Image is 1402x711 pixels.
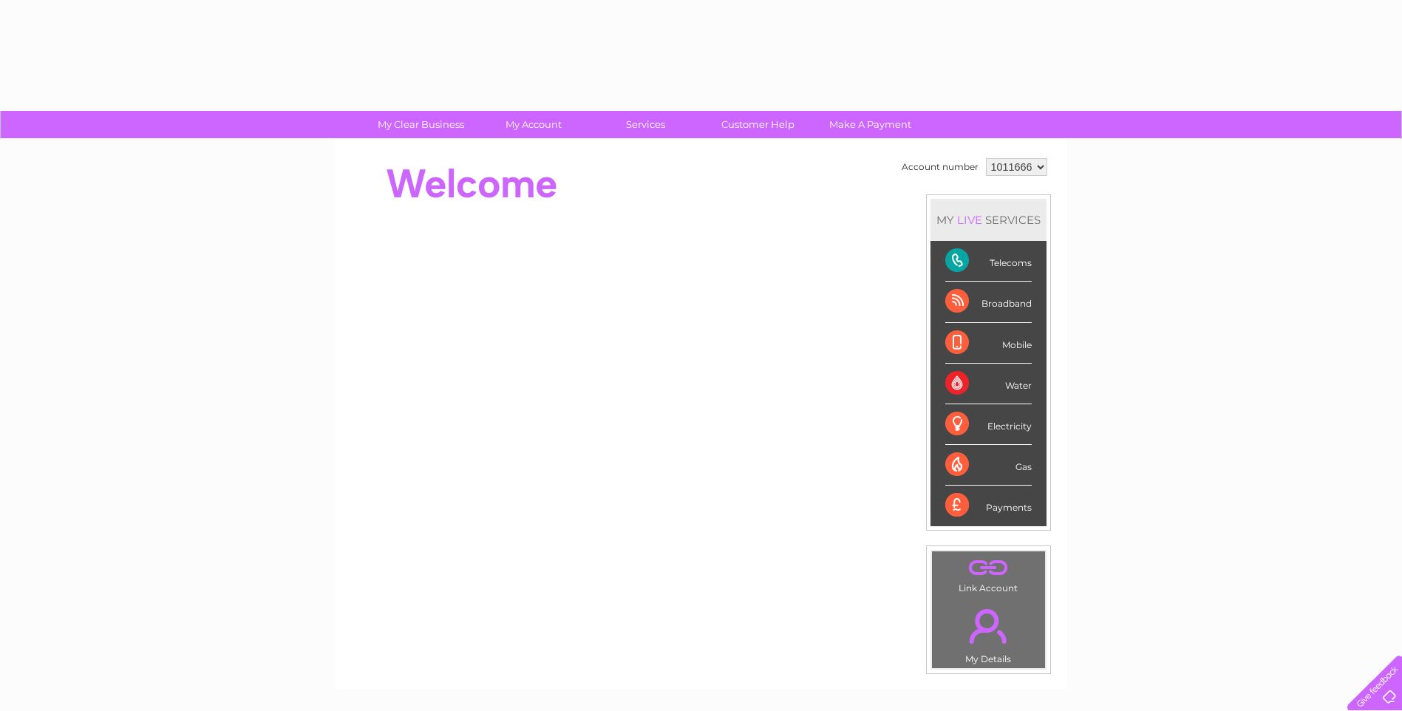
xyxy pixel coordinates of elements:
div: Water [945,364,1032,404]
a: My Clear Business [360,111,482,138]
div: Mobile [945,323,1032,364]
div: LIVE [954,213,985,227]
div: Telecoms [945,241,1032,282]
td: Account number [898,154,982,180]
a: Customer Help [697,111,819,138]
div: MY SERVICES [930,199,1047,241]
a: Services [585,111,707,138]
td: My Details [931,596,1046,669]
div: Payments [945,486,1032,525]
div: Electricity [945,404,1032,445]
td: Link Account [931,551,1046,597]
a: Make A Payment [809,111,931,138]
a: . [936,555,1041,581]
div: Broadband [945,282,1032,322]
div: Gas [945,445,1032,486]
a: . [936,600,1041,652]
a: My Account [472,111,594,138]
